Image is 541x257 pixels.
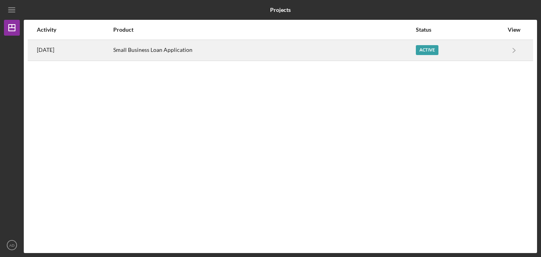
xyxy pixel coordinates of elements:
[113,40,415,60] div: Small Business Loan Application
[4,237,20,253] button: AD
[37,47,54,53] time: 2025-09-09 22:35
[270,7,291,13] b: Projects
[416,27,503,33] div: Status
[9,243,14,247] text: AD
[416,45,438,55] div: Active
[37,27,112,33] div: Activity
[113,27,415,33] div: Product
[504,27,524,33] div: View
